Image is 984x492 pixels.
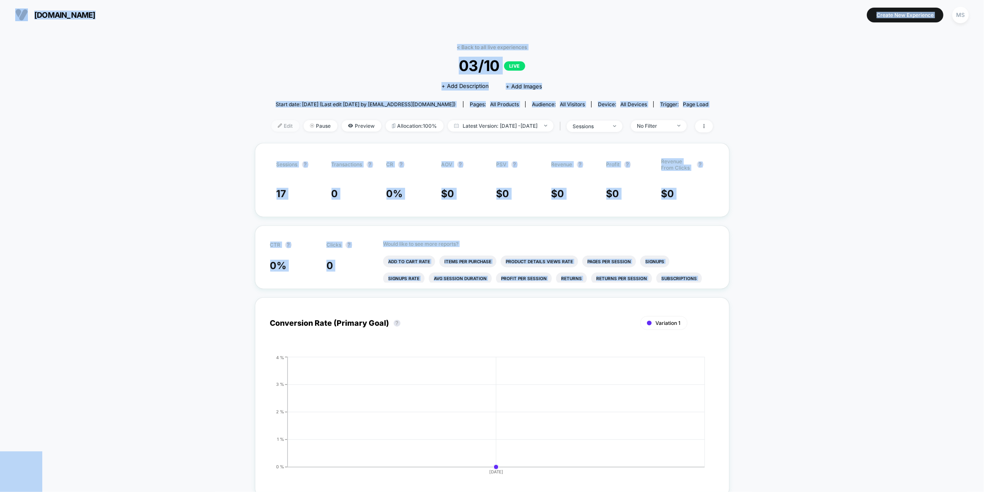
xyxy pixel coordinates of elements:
span: Transactions [332,161,362,168]
li: Items Per Purchase [439,256,496,267]
span: Page Load [683,101,708,107]
div: CONVERSION_RATE [262,355,706,482]
button: ? [394,320,400,327]
span: all products [490,101,519,107]
div: MS [952,7,969,23]
button: MS [950,6,971,24]
button: Create New Experience [867,8,943,22]
button: ? [302,161,309,168]
span: AOV [441,161,453,168]
span: Preview [342,120,381,132]
span: Revenue [551,161,573,168]
button: ? [457,161,464,168]
img: calendar [454,124,459,128]
span: Latest Version: [DATE] - [DATE] [448,120,554,132]
span: $ [496,188,510,200]
button: ? [345,242,352,248]
span: | [558,120,567,132]
span: 03/10 [293,57,691,74]
span: 0 [503,188,510,200]
span: 0 [332,188,338,200]
img: end [677,125,680,126]
div: sessions [573,123,607,129]
span: Sessions [277,161,298,168]
li: Profit Per Session [496,272,552,284]
li: Avg Session Duration [429,272,492,284]
div: Trigger: [660,101,708,107]
span: Pause [304,120,337,132]
tspan: 3 % [276,382,284,387]
span: $ [606,188,619,200]
span: Revenue From Clicks [661,158,693,171]
span: $ [551,188,565,200]
span: Edit [271,120,299,132]
span: [DOMAIN_NAME] [34,11,96,19]
img: Visually logo [15,8,28,21]
span: PSV [496,161,507,168]
li: Returns Per Session [591,272,652,284]
button: ? [367,161,373,168]
li: Pages Per Session [582,256,636,267]
span: Variation 1 [656,320,681,326]
p: LIVE [504,61,525,71]
li: Subscriptions [656,272,702,284]
span: 0 [326,260,333,272]
button: ? [398,161,405,168]
span: $ [661,188,674,200]
img: end [544,125,547,126]
div: Audience: [532,101,585,107]
span: Allocation: 100% [386,120,444,132]
span: 0 [448,188,455,200]
button: ? [285,242,292,248]
button: ? [577,161,584,168]
span: Device: [591,101,653,107]
li: Returns [556,272,587,284]
span: Start date: [DATE] (Last edit [DATE] by [EMAIL_ADDRESS][DOMAIN_NAME]) [276,101,455,107]
tspan: [DATE] [489,469,503,474]
tspan: 1 % [277,437,284,442]
img: end [310,124,314,128]
span: all devices [620,101,647,107]
li: Signups Rate [383,272,425,284]
span: 0 % [270,260,287,272]
tspan: 2 % [276,409,284,414]
span: + Add Description [441,82,489,91]
button: ? [697,161,704,168]
a: < Back to all live experiences [457,44,527,50]
tspan: 4 % [276,355,284,360]
button: ? [624,161,631,168]
span: 17 [277,188,286,200]
span: 0 [613,188,619,200]
tspan: 0 % [276,464,284,469]
span: $ [441,188,455,200]
span: All Visitors [560,101,585,107]
span: Profit [606,161,620,168]
span: Clicks [326,242,341,248]
li: Signups [640,256,669,267]
div: Pages: [470,101,519,107]
button: ? [511,161,518,168]
span: 0 % [386,188,403,200]
li: Product Details Views Rate [501,256,578,267]
span: 0 [558,188,565,200]
button: [DOMAIN_NAME] [13,8,98,22]
img: end [613,125,616,127]
span: + Add Images [506,83,542,90]
span: CTR [270,242,281,248]
span: 0 [668,188,674,200]
img: rebalance [392,124,395,128]
li: Add To Cart Rate [383,256,435,267]
img: edit [278,124,282,128]
span: CR [386,161,394,168]
div: No Filter [637,123,671,129]
p: Would like to see more reports? [383,241,714,247]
